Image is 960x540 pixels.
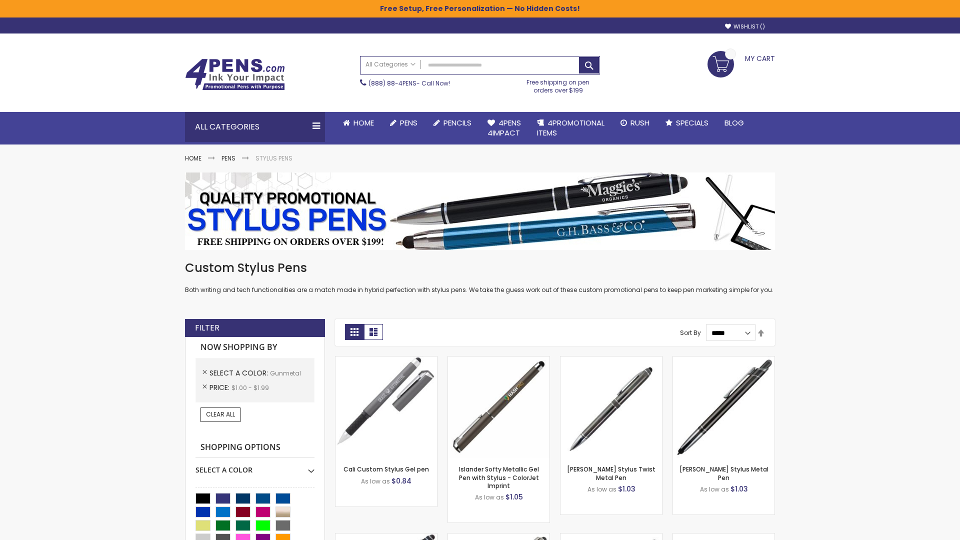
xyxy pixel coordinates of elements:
[680,328,701,337] label: Sort By
[479,112,529,144] a: 4Pens4impact
[382,112,425,134] a: Pens
[612,112,657,134] a: Rush
[195,458,314,475] div: Select A Color
[716,112,752,134] a: Blog
[567,465,655,481] a: [PERSON_NAME] Stylus Twist Metal Pen
[630,117,649,128] span: Rush
[618,484,635,494] span: $1.03
[353,117,374,128] span: Home
[185,58,285,90] img: 4Pens Custom Pens and Promotional Products
[255,154,292,162] strong: Stylus Pens
[657,112,716,134] a: Specials
[560,356,662,364] a: Colter Stylus Twist Metal Pen-Gunmetal
[425,112,479,134] a: Pencils
[475,493,504,501] span: As low as
[400,117,417,128] span: Pens
[730,484,748,494] span: $1.03
[673,356,774,458] img: Olson Stylus Metal Pen-Gunmetal
[209,368,270,378] span: Select A Color
[185,260,775,294] div: Both writing and tech functionalities are a match made in hybrid perfection with stylus pens. We ...
[587,485,616,493] span: As low as
[335,356,437,364] a: Cali Custom Stylus Gel pen-Gunmetal
[195,337,314,358] strong: Now Shopping by
[195,437,314,458] strong: Shopping Options
[537,117,604,138] span: 4PROMOTIONAL ITEMS
[391,476,411,486] span: $0.84
[529,112,612,144] a: 4PROMOTIONALITEMS
[231,383,269,392] span: $1.00 - $1.99
[360,56,420,73] a: All Categories
[200,407,240,421] a: Clear All
[459,465,539,489] a: Islander Softy Metallic Gel Pen with Stylus - ColorJet Imprint
[221,154,235,162] a: Pens
[209,382,231,392] span: Price
[365,60,415,68] span: All Categories
[673,356,774,364] a: Olson Stylus Metal Pen-Gunmetal
[725,23,765,30] a: Wishlist
[448,356,549,364] a: Islander Softy Metallic Gel Pen with Stylus - ColorJet Imprint-Gunmetal
[676,117,708,128] span: Specials
[185,172,775,250] img: Stylus Pens
[343,465,429,473] a: Cali Custom Stylus Gel pen
[335,356,437,458] img: Cali Custom Stylus Gel pen-Gunmetal
[448,356,549,458] img: Islander Softy Metallic Gel Pen with Stylus - ColorJet Imprint-Gunmetal
[679,465,768,481] a: [PERSON_NAME] Stylus Metal Pen
[195,322,219,333] strong: Filter
[368,79,416,87] a: (888) 88-4PENS
[361,477,390,485] span: As low as
[335,112,382,134] a: Home
[487,117,521,138] span: 4Pens 4impact
[516,74,600,94] div: Free shipping on pen orders over $199
[505,492,523,502] span: $1.05
[270,369,301,377] span: Gunmetal
[368,79,450,87] span: - Call Now!
[700,485,729,493] span: As low as
[724,117,744,128] span: Blog
[185,154,201,162] a: Home
[185,112,325,142] div: All Categories
[206,410,235,418] span: Clear All
[345,324,364,340] strong: Grid
[443,117,471,128] span: Pencils
[185,260,775,276] h1: Custom Stylus Pens
[560,356,662,458] img: Colter Stylus Twist Metal Pen-Gunmetal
